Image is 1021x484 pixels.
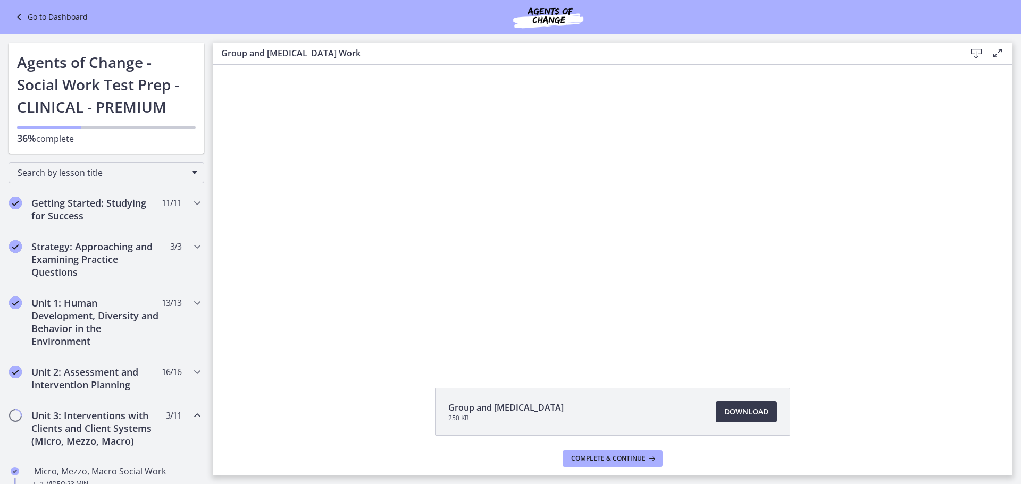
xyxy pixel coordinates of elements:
i: Completed [9,197,22,209]
span: 11 / 11 [162,197,181,209]
h2: Strategy: Approaching and Examining Practice Questions [31,240,161,278]
h1: Agents of Change - Social Work Test Prep - CLINICAL - PREMIUM [17,51,196,118]
h2: Getting Started: Studying for Success [31,197,161,222]
h2: Unit 3: Interventions with Clients and Client Systems (Micro, Mezzo, Macro) [31,409,161,447]
span: 16 / 16 [162,366,181,378]
i: Completed [11,467,19,475]
h2: Unit 2: Assessment and Intervention Planning [31,366,161,391]
span: 36% [17,132,36,145]
span: 13 / 13 [162,296,181,309]
span: 250 KB [448,414,564,422]
h2: Unit 1: Human Development, Diversity and Behavior in the Environment [31,296,161,347]
button: Complete & continue [563,450,663,467]
span: Download [724,405,768,418]
p: complete [17,132,196,145]
span: 3 / 3 [170,240,181,253]
div: Search by lesson title [9,162,204,183]
span: Complete & continue [571,454,646,463]
h3: Group and [MEDICAL_DATA] Work [221,47,949,60]
i: Completed [9,296,22,309]
i: Completed [9,240,22,253]
a: Go to Dashboard [13,11,88,23]
span: Search by lesson title [18,167,187,179]
img: Agents of Change [484,4,612,30]
span: Group and [MEDICAL_DATA] [448,401,564,414]
iframe: Video Lesson [213,65,1012,363]
a: Download [716,401,777,422]
i: Completed [9,366,22,378]
span: 3 / 11 [166,409,181,422]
